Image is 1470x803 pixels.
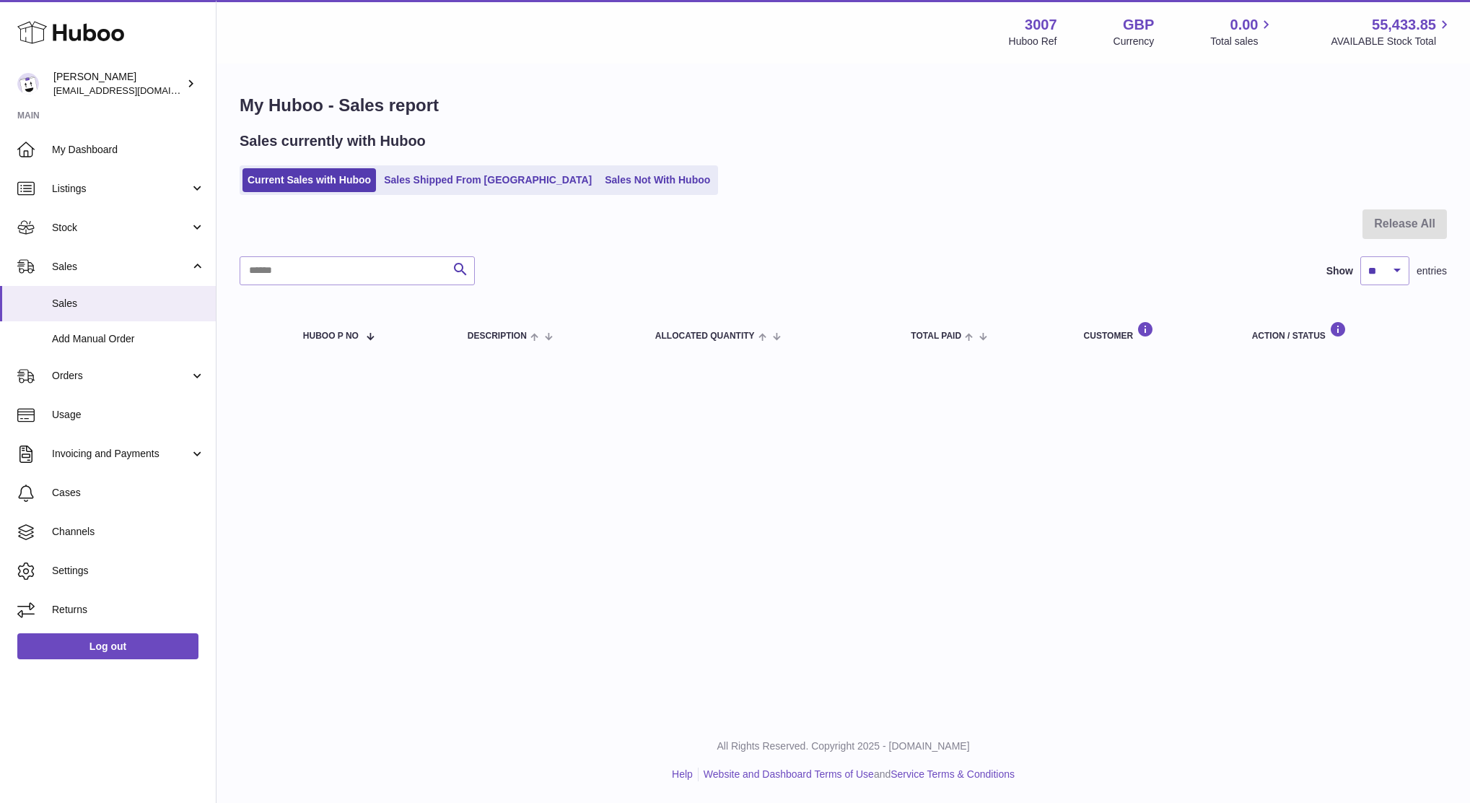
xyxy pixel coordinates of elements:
span: Total sales [1210,35,1274,48]
span: Sales [52,297,205,311]
span: 0.00 [1230,15,1259,35]
span: Total paid [911,331,961,341]
span: [EMAIL_ADDRESS][DOMAIN_NAME] [53,84,212,96]
li: and [699,768,1015,781]
span: Huboo P no [303,331,359,341]
a: Log out [17,633,198,659]
span: Description [468,331,527,341]
a: Current Sales with Huboo [242,168,376,192]
span: Listings [52,182,190,196]
a: Sales Not With Huboo [600,168,715,192]
span: Cases [52,486,205,500]
strong: GBP [1123,15,1154,35]
a: 0.00 Total sales [1210,15,1274,48]
span: Add Manual Order [52,332,205,346]
a: Sales Shipped From [GEOGRAPHIC_DATA] [379,168,597,192]
p: All Rights Reserved. Copyright 2025 - [DOMAIN_NAME] [228,739,1458,753]
span: Sales [52,260,190,274]
label: Show [1326,264,1353,278]
img: bevmay@maysama.com [17,73,39,95]
a: Service Terms & Conditions [891,768,1015,780]
span: Stock [52,221,190,235]
span: Settings [52,564,205,578]
h2: Sales currently with Huboo [240,131,426,151]
strong: 3007 [1025,15,1057,35]
h1: My Huboo - Sales report [240,94,1447,117]
span: ALLOCATED Quantity [655,331,755,341]
div: Currency [1114,35,1155,48]
span: My Dashboard [52,143,205,157]
div: Action / Status [1252,321,1432,341]
a: 55,433.85 AVAILABLE Stock Total [1331,15,1453,48]
span: Channels [52,525,205,539]
span: Returns [52,603,205,617]
span: AVAILABLE Stock Total [1331,35,1453,48]
span: entries [1417,264,1447,278]
span: Orders [52,369,190,383]
div: [PERSON_NAME] [53,70,183,97]
div: Huboo Ref [1009,35,1057,48]
a: Website and Dashboard Terms of Use [704,768,874,780]
a: Help [672,768,693,780]
span: 55,433.85 [1372,15,1436,35]
span: Usage [52,408,205,422]
div: Customer [1084,321,1223,341]
span: Invoicing and Payments [52,447,190,461]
